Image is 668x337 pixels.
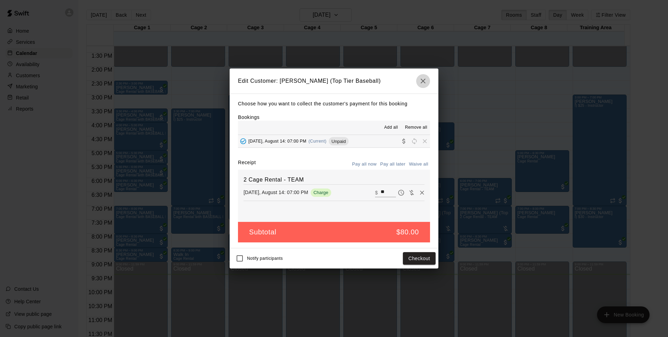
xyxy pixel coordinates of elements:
span: Notify participants [247,256,283,261]
button: Remove [417,187,427,198]
button: Waive all [407,159,430,170]
h5: Subtotal [249,227,276,237]
label: Bookings [238,114,260,120]
button: Pay all now [350,159,379,170]
button: Checkout [403,252,436,265]
p: [DATE], August 14: 07:00 PM [244,189,308,196]
span: Unpaid [329,139,349,144]
label: Receipt [238,159,256,170]
button: Pay all later [379,159,407,170]
span: Collect payment [399,138,409,144]
span: Add all [384,124,398,131]
h5: $80.00 [396,227,419,237]
span: [DATE], August 14: 07:00 PM [248,139,307,144]
p: $ [375,189,378,196]
span: Pay later [396,189,406,195]
button: Add all [380,122,402,133]
span: Remove [420,138,430,144]
span: Charge [311,190,331,195]
button: Added - Collect Payment[DATE], August 14: 07:00 PM(Current)UnpaidCollect paymentRescheduleRemove [238,135,430,148]
h6: 2 Cage Rental - TEAM [244,175,424,184]
p: Choose how you want to collect the customer's payment for this booking [238,99,430,108]
span: Waive payment [406,189,417,195]
span: Remove all [405,124,427,131]
span: (Current) [309,139,327,144]
h2: Edit Customer: [PERSON_NAME] (Top Tier Baseball) [230,69,438,94]
button: Remove all [402,122,430,133]
span: Reschedule [409,138,420,144]
button: Added - Collect Payment [238,136,248,146]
